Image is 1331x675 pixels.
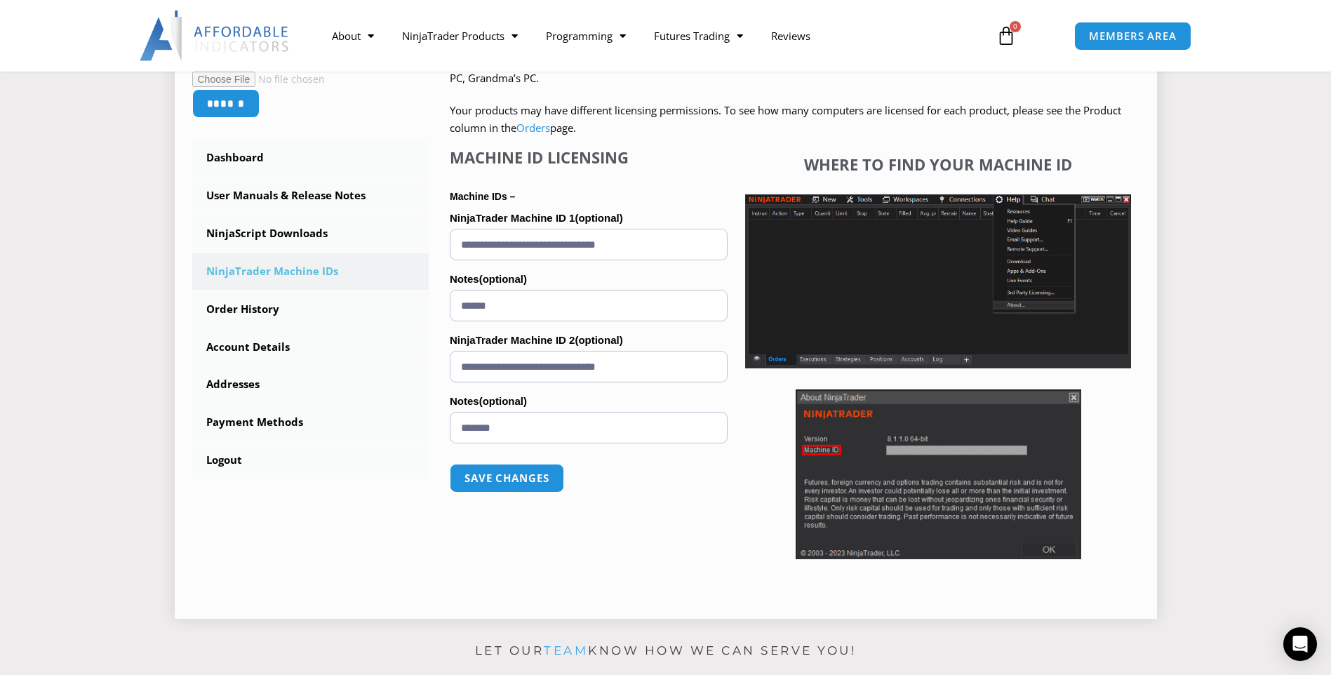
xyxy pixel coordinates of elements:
[450,269,728,290] label: Notes
[175,640,1157,662] p: Let our know how we can serve you!
[640,20,757,52] a: Futures Trading
[450,103,1121,135] span: Your products may have different licensing permissions. To see how many computers are licensed fo...
[1283,627,1317,661] div: Open Intercom Messenger
[745,155,1131,173] h4: Where to find your Machine ID
[192,253,429,290] a: NinjaTrader Machine IDs
[450,330,728,351] label: NinjaTrader Machine ID 2
[388,20,532,52] a: NinjaTrader Products
[745,194,1131,368] img: Screenshot 2025-01-17 1155544 | Affordable Indicators – NinjaTrader
[192,366,429,403] a: Addresses
[544,643,588,657] a: team
[192,215,429,252] a: NinjaScript Downloads
[450,464,564,493] button: Save changes
[192,140,429,176] a: Dashboard
[140,11,290,61] img: LogoAI | Affordable Indicators – NinjaTrader
[1010,21,1021,32] span: 0
[516,121,550,135] a: Orders
[450,191,515,202] strong: Machine IDs –
[192,140,429,479] nav: Account pages
[192,329,429,366] a: Account Details
[1089,31,1177,41] span: MEMBERS AREA
[450,208,728,229] label: NinjaTrader Machine ID 1
[479,395,527,407] span: (optional)
[975,15,1037,56] a: 0
[796,389,1081,559] img: Screenshot 2025-01-17 114931 | Affordable Indicators – NinjaTrader
[318,20,388,52] a: About
[479,273,527,285] span: (optional)
[192,178,429,214] a: User Manuals & Release Notes
[532,20,640,52] a: Programming
[450,148,728,166] h4: Machine ID Licensing
[575,212,622,224] span: (optional)
[450,391,728,412] label: Notes
[192,404,429,441] a: Payment Methods
[1074,22,1191,51] a: MEMBERS AREA
[757,20,824,52] a: Reviews
[575,334,622,346] span: (optional)
[192,442,429,479] a: Logout
[318,20,980,52] nav: Menu
[192,291,429,328] a: Order History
